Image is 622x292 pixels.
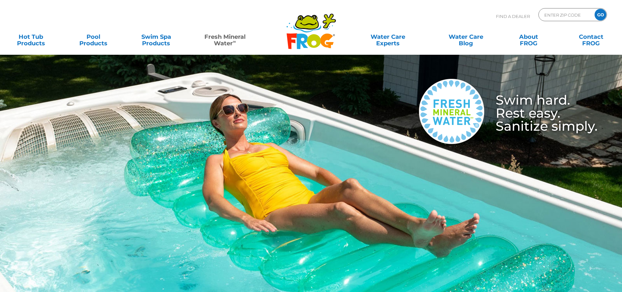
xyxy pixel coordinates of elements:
a: Water CareBlog [441,30,490,43]
a: Swim SpaProducts [132,30,181,43]
a: Water CareExperts [348,30,427,43]
a: Fresh MineralWater∞ [194,30,255,43]
a: ContactFROG [567,30,615,43]
p: Find A Dealer [496,8,530,24]
a: PoolProducts [69,30,118,43]
a: Hot TubProducts [7,30,55,43]
sup: ∞ [233,39,236,44]
input: GO [595,9,606,21]
h3: Swim hard. Rest easy. Sanitize simply. [484,94,598,133]
a: AboutFROG [504,30,553,43]
input: Zip Code Form [544,10,588,20]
